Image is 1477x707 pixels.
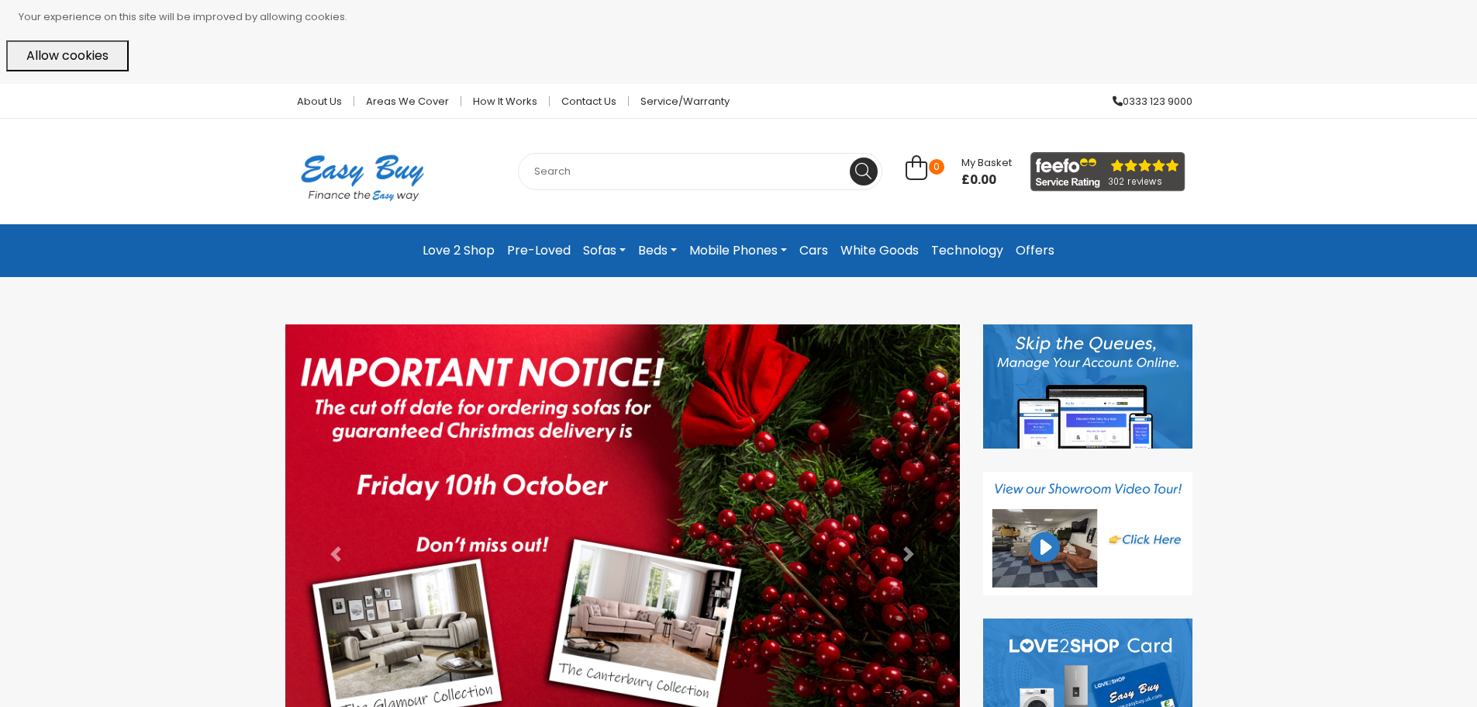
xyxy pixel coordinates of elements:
span: My Basket [961,155,1012,170]
img: feefo_logo [1030,152,1185,192]
a: Offers [1009,237,1061,265]
a: How it works [461,96,550,106]
a: Love 2 Shop [416,237,501,265]
img: Easy Buy [285,134,440,221]
a: 0 My Basket £0.00 [906,164,1012,182]
a: Beds [632,237,683,265]
a: About Us [285,96,354,106]
span: £0.00 [961,172,1012,188]
a: Contact Us [550,96,629,106]
a: Pre-Loved [501,237,577,265]
a: White Goods [834,237,925,265]
a: Service/Warranty [629,96,730,106]
a: Technology [925,237,1009,265]
span: 0 [929,159,944,175]
a: Cars [793,237,834,265]
img: Showroom Video [983,472,1192,596]
input: Search [518,153,882,190]
a: Sofas [577,237,632,265]
p: Your experience on this site will be improved by allowing cookies. [19,6,1471,28]
a: 0333 123 9000 [1101,96,1192,106]
a: Mobile Phones [683,237,793,265]
img: Discover our App [983,324,1192,449]
a: Areas we cover [354,96,461,106]
button: Allow cookies [6,40,129,71]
